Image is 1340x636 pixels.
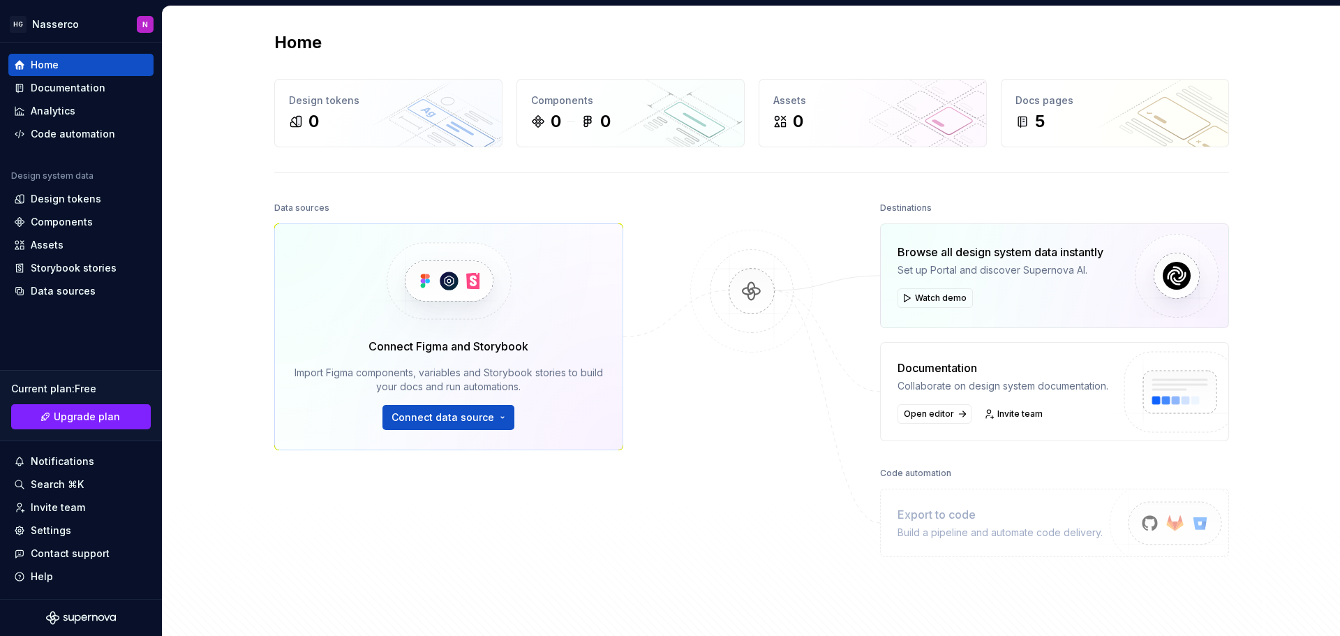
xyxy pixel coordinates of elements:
div: Notifications [31,454,94,468]
a: Docs pages5 [1001,79,1229,147]
a: Assets0 [759,79,987,147]
button: Search ⌘K [8,473,154,496]
div: Invite team [31,501,85,515]
a: Components00 [516,79,745,147]
div: Storybook stories [31,261,117,275]
a: Open editor [898,404,971,424]
div: Assets [773,94,972,108]
div: Documentation [31,81,105,95]
div: Documentation [898,360,1108,376]
div: Collaborate on design system documentation. [898,379,1108,393]
div: Docs pages [1015,94,1214,108]
a: Documentation [8,77,154,99]
div: 5 [1035,110,1045,133]
a: Invite team [8,496,154,519]
div: Connect Figma and Storybook [368,338,528,355]
a: Invite team [980,404,1049,424]
div: Current plan : Free [11,382,151,396]
span: Watch demo [915,293,967,304]
div: Search ⌘K [31,478,84,491]
div: Settings [31,524,71,538]
a: Settings [8,519,154,542]
div: Design tokens [289,94,488,108]
h2: Home [274,31,322,54]
div: Home [31,58,59,72]
div: Components [531,94,730,108]
span: Upgrade plan [54,410,120,424]
span: Connect data source [392,411,494,424]
div: Assets [31,238,64,252]
a: Code automation [8,123,154,145]
div: HG [10,16,27,33]
a: Components [8,211,154,233]
div: Export to code [898,506,1103,523]
div: Destinations [880,198,932,218]
div: Nasserco [32,17,79,31]
span: Open editor [904,408,954,420]
div: 0 [308,110,319,133]
div: Data sources [31,284,96,298]
div: Import Figma components, variables and Storybook stories to build your docs and run automations. [295,366,603,394]
div: Code automation [880,464,951,483]
div: Help [31,570,53,584]
div: 0 [793,110,803,133]
div: Analytics [31,104,75,118]
a: Assets [8,234,154,256]
button: Watch demo [898,288,973,308]
div: Code automation [31,127,115,141]
a: Upgrade plan [11,404,151,429]
div: N [142,19,148,30]
a: Storybook stories [8,257,154,279]
div: Browse all design system data instantly [898,244,1103,260]
div: Design tokens [31,192,101,206]
div: Design system data [11,170,94,182]
div: Build a pipeline and automate code delivery. [898,526,1103,540]
a: Design tokens0 [274,79,502,147]
a: Design tokens [8,188,154,210]
a: Data sources [8,280,154,302]
span: Invite team [997,408,1043,420]
div: Contact support [31,547,110,561]
div: Components [31,215,93,229]
a: Analytics [8,100,154,122]
button: Help [8,565,154,588]
button: Notifications [8,450,154,473]
div: 0 [600,110,611,133]
div: 0 [551,110,561,133]
div: Set up Portal and discover Supernova AI. [898,263,1103,277]
div: Data sources [274,198,329,218]
a: Home [8,54,154,76]
button: Contact support [8,542,154,565]
svg: Supernova Logo [46,611,116,625]
button: Connect data source [382,405,514,430]
button: HGNassercoN [3,9,159,39]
